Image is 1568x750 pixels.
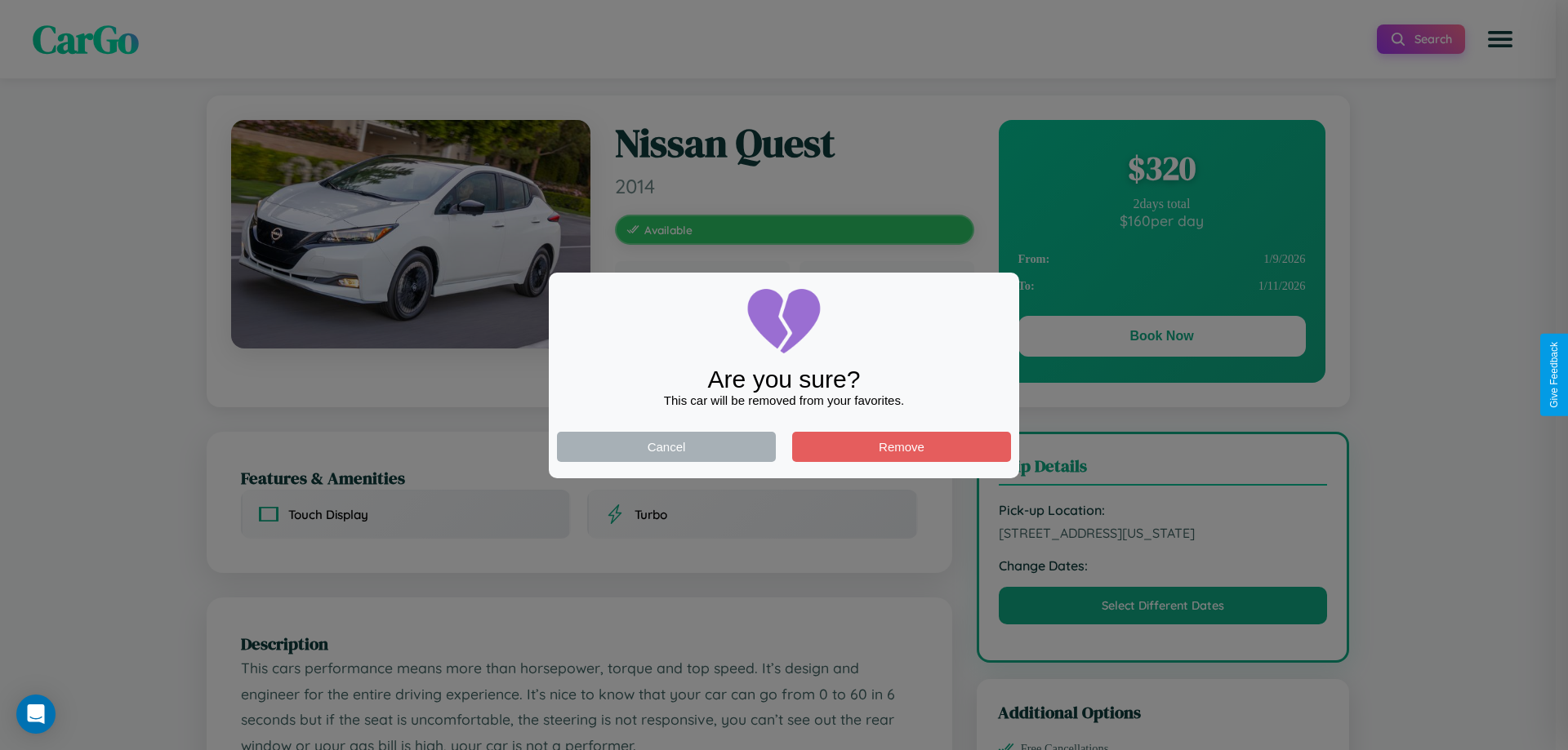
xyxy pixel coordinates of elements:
img: broken-heart [743,281,825,362]
div: Are you sure? [557,366,1011,393]
div: Give Feedback [1548,342,1560,408]
div: This car will be removed from your favorites. [557,393,1011,407]
button: Cancel [557,432,776,462]
button: Remove [792,432,1011,462]
div: Open Intercom Messenger [16,695,56,734]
